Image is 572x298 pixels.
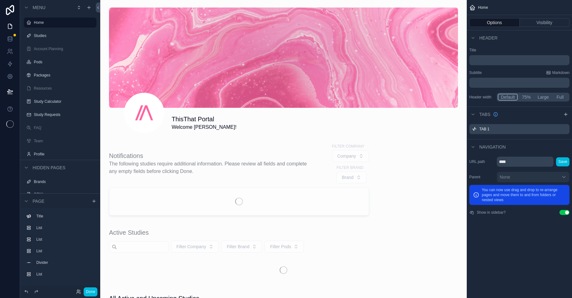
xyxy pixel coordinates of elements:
[469,159,494,164] label: URL path
[479,127,489,132] label: Tab 1
[518,94,535,101] button: 75%
[497,172,569,182] button: None
[33,198,44,204] span: Page
[500,174,510,180] span: None
[34,46,93,51] label: Account Planning
[36,237,91,242] label: List
[34,139,93,144] label: Team
[556,157,569,166] button: Save
[498,94,518,101] button: Default
[479,35,497,41] span: Header
[552,94,569,101] button: Full
[469,55,569,65] div: scrollable content
[84,287,97,296] button: Done
[36,214,91,219] label: Title
[479,111,491,118] span: Tabs
[33,4,45,11] span: Menu
[34,99,93,104] label: Study Calculator
[552,70,569,75] span: Markdown
[469,175,494,180] label: Parent
[34,179,93,184] label: Brands
[478,5,488,10] span: Home
[520,18,570,27] button: Visibility
[36,248,91,254] label: List
[34,20,93,25] label: Home
[34,73,93,78] label: Packages
[36,260,91,265] label: Divider
[482,187,566,202] p: You can now use drag and drop to re-arrange pages and move them to and from folders or nested views
[469,95,494,100] label: Header width
[34,60,93,65] label: Pods
[469,70,482,75] label: Subtitle
[479,144,506,150] span: Navigation
[477,210,506,215] label: Show in sidebar?
[535,94,552,101] button: Large
[33,165,65,171] span: Hidden pages
[34,152,93,157] label: Profile
[34,192,93,197] label: SOWs
[34,33,93,38] label: Studies
[20,208,100,285] div: scrollable content
[469,78,569,88] div: scrollable content
[34,125,93,130] label: FAQ
[34,112,93,117] label: Study Requests
[36,272,91,277] label: List
[469,48,569,53] label: Title
[546,70,569,75] a: Markdown
[36,225,91,230] label: List
[469,18,520,27] button: Options
[34,86,93,91] label: Resources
